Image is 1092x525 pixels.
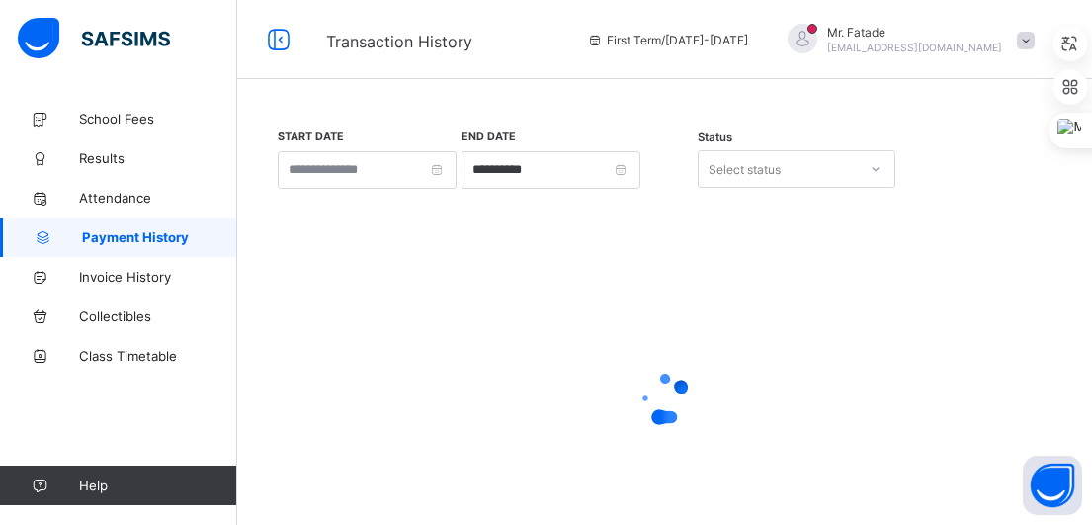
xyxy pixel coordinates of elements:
[827,25,1002,40] span: Mr. Fatade
[79,111,237,127] span: School Fees
[768,24,1045,56] div: Mr.Fatade
[1023,456,1082,515] button: Open asap
[82,229,237,245] span: Payment History
[79,150,237,166] span: Results
[827,42,1002,53] span: [EMAIL_ADDRESS][DOMAIN_NAME]
[587,33,748,47] span: session/term information
[462,131,516,143] label: End Date
[709,150,781,188] div: Select status
[278,131,344,143] label: Start Date
[79,269,237,285] span: Invoice History
[79,348,237,364] span: Class Timetable
[698,131,732,144] span: Status
[18,18,170,59] img: safsims
[79,478,236,493] span: Help
[79,308,237,324] span: Collectibles
[79,190,237,206] span: Attendance
[326,32,472,51] span: Transaction History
